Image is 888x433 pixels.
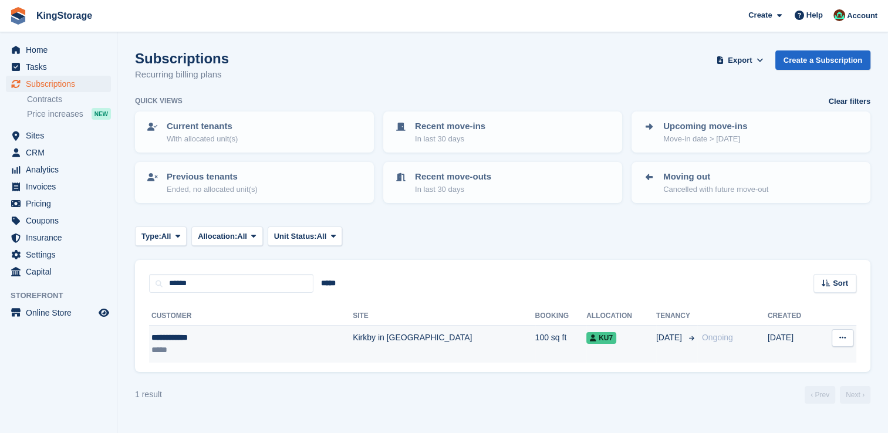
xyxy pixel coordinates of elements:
[135,50,229,66] h1: Subscriptions
[714,50,766,70] button: Export
[6,42,111,58] a: menu
[26,178,96,195] span: Invoices
[663,133,747,145] p: Move-in date > [DATE]
[384,113,621,151] a: Recent move-ins In last 30 days
[768,326,819,363] td: [DATE]
[317,231,327,242] span: All
[26,42,96,58] span: Home
[806,9,823,21] span: Help
[847,10,877,22] span: Account
[828,96,870,107] a: Clear filters
[97,306,111,320] a: Preview store
[802,386,873,404] nav: Page
[415,120,485,133] p: Recent move-ins
[6,212,111,229] a: menu
[6,59,111,75] a: menu
[833,278,848,289] span: Sort
[586,332,616,344] span: KU7
[633,163,869,202] a: Moving out Cancelled with future move-out
[32,6,97,25] a: KingStorage
[6,144,111,161] a: menu
[27,109,83,120] span: Price increases
[26,195,96,212] span: Pricing
[6,263,111,280] a: menu
[167,120,238,133] p: Current tenants
[775,50,870,70] a: Create a Subscription
[167,133,238,145] p: With allocated unit(s)
[728,55,752,66] span: Export
[535,307,587,326] th: Booking
[167,170,258,184] p: Previous tenants
[167,184,258,195] p: Ended, no allocated unit(s)
[384,163,621,202] a: Recent move-outs In last 30 days
[6,305,111,321] a: menu
[237,231,247,242] span: All
[26,161,96,178] span: Analytics
[26,305,96,321] span: Online Store
[9,7,27,25] img: stora-icon-8386f47178a22dfd0bd8f6a31ec36ba5ce8667c1dd55bd0f319d3a0aa187defe.svg
[161,231,171,242] span: All
[135,68,229,82] p: Recurring billing plans
[136,113,373,151] a: Current tenants With allocated unit(s)
[26,144,96,161] span: CRM
[353,326,535,363] td: Kirkby in [GEOGRAPHIC_DATA]
[135,388,162,401] div: 1 result
[141,231,161,242] span: Type:
[274,231,317,242] span: Unit Status:
[663,120,747,133] p: Upcoming move-ins
[748,9,772,21] span: Create
[840,386,870,404] a: Next
[6,161,111,178] a: menu
[27,94,111,105] a: Contracts
[26,263,96,280] span: Capital
[702,333,733,342] span: Ongoing
[26,59,96,75] span: Tasks
[191,226,263,246] button: Allocation: All
[6,195,111,212] a: menu
[198,231,237,242] span: Allocation:
[586,307,656,326] th: Allocation
[149,307,353,326] th: Customer
[535,326,587,363] td: 100 sq ft
[833,9,845,21] img: John King
[135,96,183,106] h6: Quick views
[26,212,96,229] span: Coupons
[268,226,342,246] button: Unit Status: All
[27,107,111,120] a: Price increases NEW
[656,307,697,326] th: Tenancy
[353,307,535,326] th: Site
[663,170,768,184] p: Moving out
[633,113,869,151] a: Upcoming move-ins Move-in date > [DATE]
[6,76,111,92] a: menu
[415,133,485,145] p: In last 30 days
[6,229,111,246] a: menu
[6,127,111,144] a: menu
[415,170,491,184] p: Recent move-outs
[26,229,96,246] span: Insurance
[6,178,111,195] a: menu
[26,246,96,263] span: Settings
[768,307,819,326] th: Created
[26,127,96,144] span: Sites
[92,108,111,120] div: NEW
[26,76,96,92] span: Subscriptions
[135,226,187,246] button: Type: All
[11,290,117,302] span: Storefront
[805,386,835,404] a: Previous
[415,184,491,195] p: In last 30 days
[136,163,373,202] a: Previous tenants Ended, no allocated unit(s)
[663,184,768,195] p: Cancelled with future move-out
[656,331,684,344] span: [DATE]
[6,246,111,263] a: menu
